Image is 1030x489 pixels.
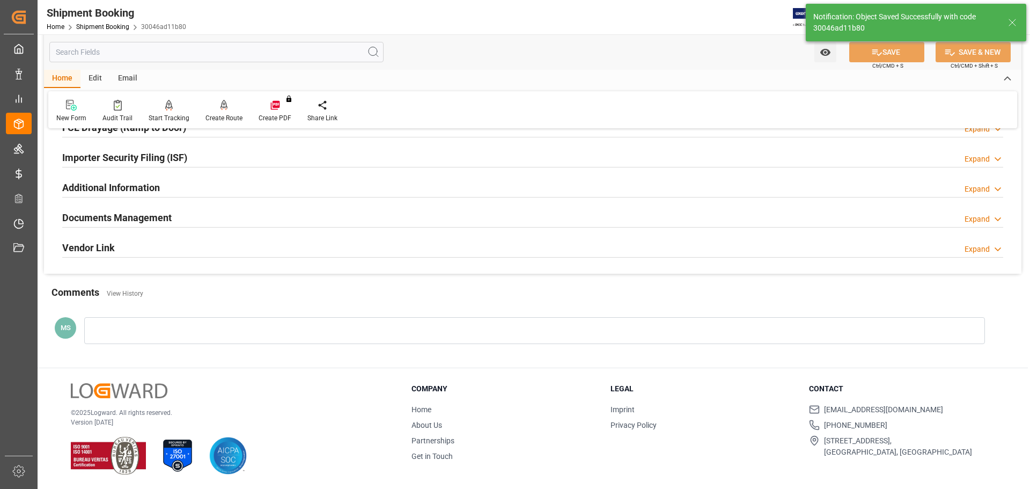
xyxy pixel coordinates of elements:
h2: Vendor Link [62,240,115,255]
div: Expand [965,123,990,135]
span: MS [61,324,71,332]
a: Partnerships [411,436,454,445]
h2: Importer Security Filing (ISF) [62,150,187,165]
div: New Form [56,113,86,123]
div: Expand [965,244,990,255]
button: SAVE & NEW [936,42,1011,62]
span: [EMAIL_ADDRESS][DOMAIN_NAME] [824,404,943,415]
h3: Legal [610,383,796,395]
span: [PHONE_NUMBER] [824,420,887,431]
div: Expand [965,154,990,165]
div: Edit [80,70,110,88]
img: AICPA SOC [209,437,247,475]
a: Home [411,405,431,414]
a: Privacy Policy [610,421,657,429]
div: Notification: Object Saved Successfully with code 30046ad11b80 [813,11,998,34]
a: About Us [411,421,442,429]
div: Create Route [205,113,242,123]
span: Ctrl/CMD + Shift + S [951,62,998,70]
input: Search Fields [49,42,384,62]
button: open menu [814,42,836,62]
a: View History [107,290,143,297]
a: Get in Touch [411,452,453,461]
h3: Company [411,383,597,395]
h3: Contact [809,383,995,395]
button: SAVE [849,42,924,62]
div: Expand [965,214,990,225]
h2: Documents Management [62,210,172,225]
span: [STREET_ADDRESS], [GEOGRAPHIC_DATA], [GEOGRAPHIC_DATA] [824,435,972,458]
p: Version [DATE] [71,418,385,427]
a: Shipment Booking [76,23,129,31]
a: Imprint [610,405,635,414]
div: Shipment Booking [47,5,186,21]
h2: Comments [51,285,99,300]
img: Exertis%20JAM%20-%20Email%20Logo.jpg_1722504956.jpg [793,8,830,27]
img: ISO 27001 Certification [159,437,196,475]
h2: Additional Information [62,180,160,195]
div: Expand [965,184,990,195]
div: Home [44,70,80,88]
div: Audit Trail [102,113,133,123]
div: Share Link [307,113,337,123]
div: Email [110,70,145,88]
img: ISO 9001 & ISO 14001 Certification [71,437,146,475]
img: Logward Logo [71,383,167,399]
p: © 2025 Logward. All rights reserved. [71,408,385,418]
span: Ctrl/CMD + S [872,62,903,70]
div: Start Tracking [149,113,189,123]
a: Home [47,23,64,31]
